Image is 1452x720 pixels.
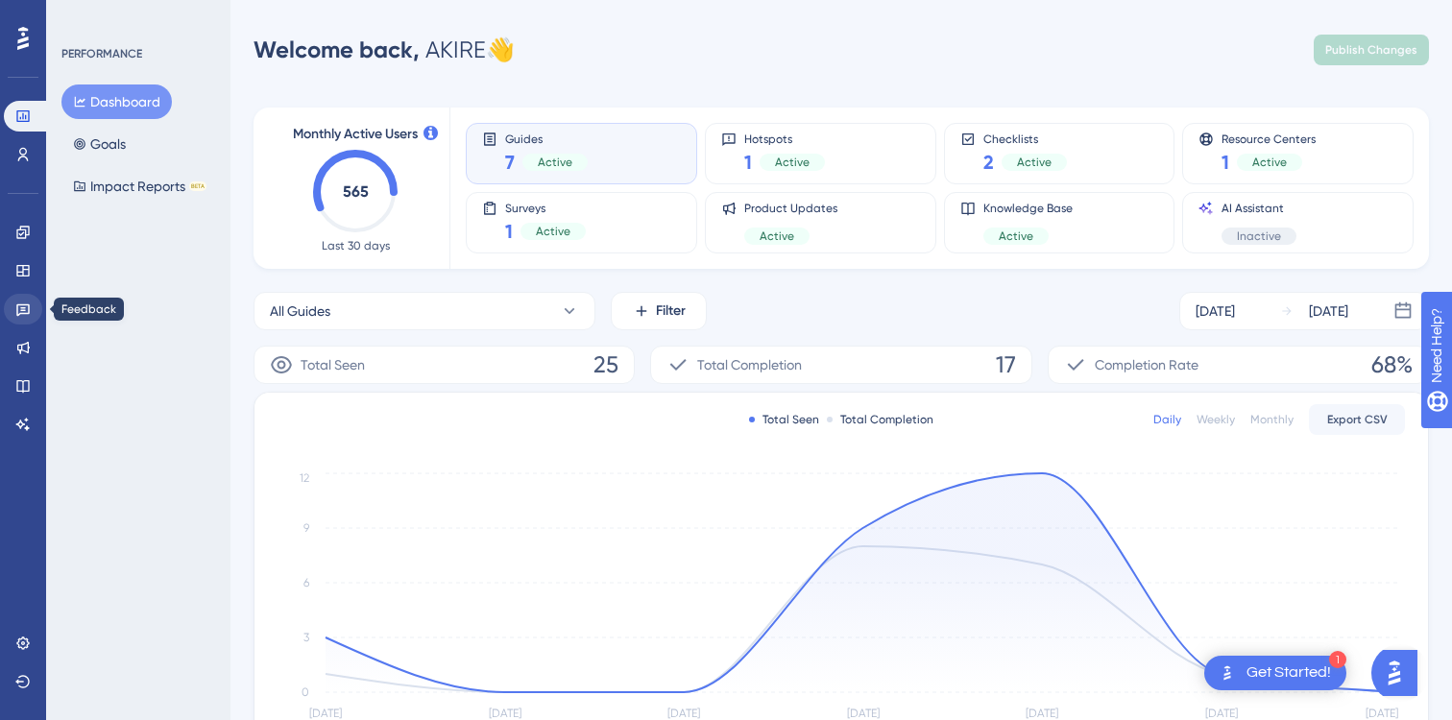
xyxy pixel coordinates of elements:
[1309,404,1405,435] button: Export CSV
[999,228,1033,244] span: Active
[254,292,595,330] button: All Guides
[983,149,994,176] span: 2
[656,300,686,323] span: Filter
[1153,412,1181,427] div: Daily
[489,707,521,720] tspan: [DATE]
[1026,707,1058,720] tspan: [DATE]
[1017,155,1052,170] span: Active
[505,132,588,145] span: Guides
[775,155,810,170] span: Active
[1222,132,1316,145] span: Resource Centers
[302,685,309,699] tspan: 0
[983,132,1067,145] span: Checklists
[1196,300,1235,323] div: [DATE]
[847,707,880,720] tspan: [DATE]
[1366,707,1398,720] tspan: [DATE]
[322,238,390,253] span: Last 30 days
[1204,656,1346,690] div: Open Get Started! checklist, remaining modules: 1
[760,228,794,244] span: Active
[301,353,365,376] span: Total Seen
[1205,707,1238,720] tspan: [DATE]
[1371,349,1413,380] span: 68%
[983,201,1073,216] span: Knowledge Base
[505,218,513,245] span: 1
[303,521,309,535] tspan: 9
[189,181,206,191] div: BETA
[505,201,586,214] span: Surveys
[744,132,825,145] span: Hotspots
[254,36,420,63] span: Welcome back,
[300,471,309,485] tspan: 12
[45,5,120,28] span: Need Help?
[1252,155,1287,170] span: Active
[744,149,752,176] span: 1
[1325,42,1417,58] span: Publish Changes
[1216,661,1239,684] img: launcher-image-alternative-text
[593,349,618,380] span: 25
[1250,412,1294,427] div: Monthly
[61,46,142,61] div: PERFORMANCE
[536,224,570,239] span: Active
[505,149,515,176] span: 7
[1237,228,1281,244] span: Inactive
[538,155,572,170] span: Active
[827,412,933,427] div: Total Completion
[996,349,1016,380] span: 17
[1095,353,1198,376] span: Completion Rate
[744,201,837,216] span: Product Updates
[1314,35,1429,65] button: Publish Changes
[611,292,707,330] button: Filter
[1371,644,1429,702] iframe: UserGuiding AI Assistant Launcher
[1222,149,1229,176] span: 1
[1246,662,1331,684] div: Get Started!
[61,127,137,161] button: Goals
[303,576,309,589] tspan: 6
[309,707,342,720] tspan: [DATE]
[1329,651,1346,668] div: 1
[270,300,330,323] span: All Guides
[61,84,172,119] button: Dashboard
[1309,300,1348,323] div: [DATE]
[697,353,802,376] span: Total Completion
[343,182,369,201] text: 565
[749,412,819,427] div: Total Seen
[61,169,218,204] button: Impact ReportsBETA
[1197,412,1235,427] div: Weekly
[667,707,700,720] tspan: [DATE]
[1222,201,1296,216] span: AI Assistant
[293,123,418,146] span: Monthly Active Users
[1327,412,1388,427] span: Export CSV
[254,35,515,65] div: AKIRE 👋
[303,631,309,644] tspan: 3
